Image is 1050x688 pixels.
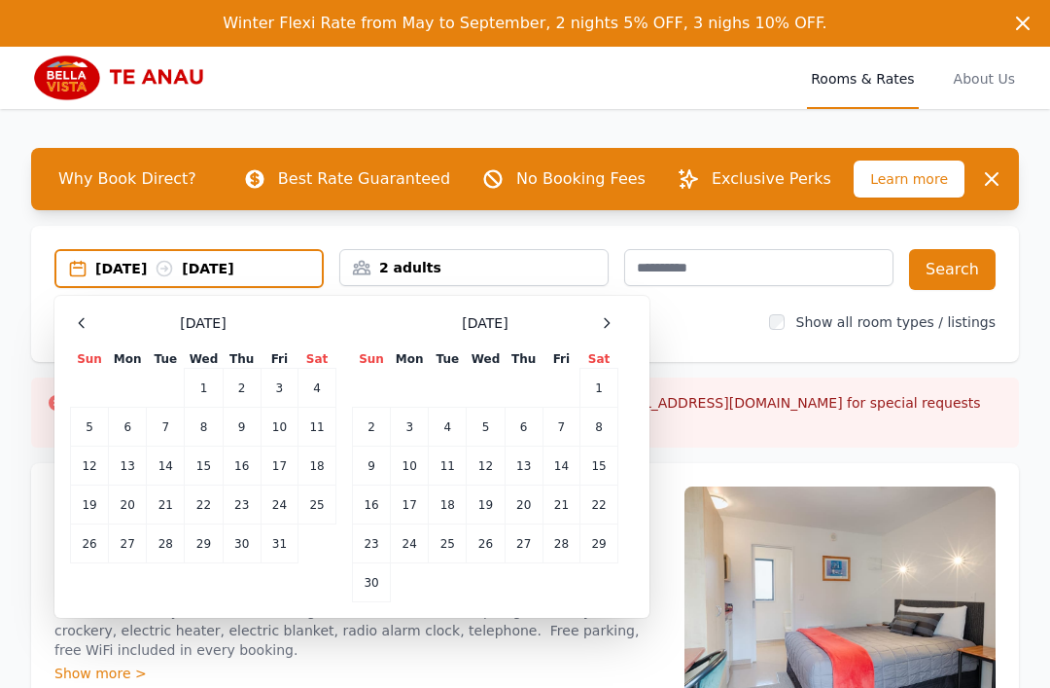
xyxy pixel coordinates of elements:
[71,350,109,369] th: Sun
[340,258,608,277] div: 2 adults
[909,249,996,290] button: Search
[353,447,391,486] td: 9
[278,167,450,191] p: Best Rate Guaranteed
[95,259,322,278] div: [DATE] [DATE]
[298,408,336,447] td: 11
[109,447,147,486] td: 13
[71,408,109,447] td: 5
[429,350,467,369] th: Tue
[505,486,542,525] td: 20
[796,314,996,330] label: Show all room types / listings
[261,525,297,563] td: 31
[298,486,336,525] td: 25
[542,525,579,563] td: 28
[261,350,297,369] th: Fri
[429,408,467,447] td: 4
[185,486,223,525] td: 22
[391,350,429,369] th: Mon
[185,525,223,563] td: 29
[261,369,297,408] td: 3
[223,447,261,486] td: 16
[391,408,429,447] td: 3
[467,408,505,447] td: 5
[429,525,467,563] td: 25
[462,313,507,333] span: [DATE]
[429,486,467,525] td: 18
[261,447,297,486] td: 17
[854,161,964,198] span: Learn more
[147,408,185,447] td: 7
[391,486,429,525] td: 17
[109,486,147,525] td: 20
[542,447,579,486] td: 14
[298,350,336,369] th: Sat
[223,486,261,525] td: 23
[580,408,618,447] td: 8
[505,408,542,447] td: 6
[712,167,831,191] p: Exclusive Perks
[516,167,646,191] p: No Booking Fees
[353,486,391,525] td: 16
[542,486,579,525] td: 21
[542,408,579,447] td: 7
[950,47,1019,109] a: About Us
[429,447,467,486] td: 11
[109,525,147,563] td: 27
[71,486,109,525] td: 19
[147,525,185,563] td: 28
[505,350,542,369] th: Thu
[223,14,826,32] span: Winter Flexi Rate from May to September, 2 nights 5% OFF, 3 nighs 10% OFF.
[542,350,579,369] th: Fri
[391,447,429,486] td: 10
[71,525,109,563] td: 26
[505,525,542,563] td: 27
[391,525,429,563] td: 24
[261,408,297,447] td: 10
[109,350,147,369] th: Mon
[223,408,261,447] td: 9
[580,525,618,563] td: 29
[31,54,218,101] img: Bella Vista Te Anau
[807,47,918,109] a: Rooms & Rates
[185,408,223,447] td: 8
[298,447,336,486] td: 18
[467,447,505,486] td: 12
[43,160,212,199] span: Why Book Direct?
[467,525,505,563] td: 26
[223,525,261,563] td: 30
[185,350,223,369] th: Wed
[180,313,226,333] span: [DATE]
[353,408,391,447] td: 2
[223,369,261,408] td: 2
[353,350,391,369] th: Sun
[54,664,661,683] div: Show more >
[109,408,147,447] td: 6
[147,486,185,525] td: 21
[71,447,109,486] td: 12
[185,369,223,408] td: 1
[505,447,542,486] td: 13
[147,447,185,486] td: 14
[185,447,223,486] td: 15
[223,350,261,369] th: Thu
[54,582,661,660] p: Ground floor and upstairs studios, a Queen bed, writing desk, shower en suite, heated towel rail,...
[467,350,505,369] th: Wed
[580,486,618,525] td: 22
[353,563,391,602] td: 30
[353,525,391,563] td: 23
[580,350,618,369] th: Sat
[580,369,618,408] td: 1
[261,486,297,525] td: 24
[298,369,336,408] td: 4
[147,350,185,369] th: Tue
[580,447,618,486] td: 15
[467,486,505,525] td: 19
